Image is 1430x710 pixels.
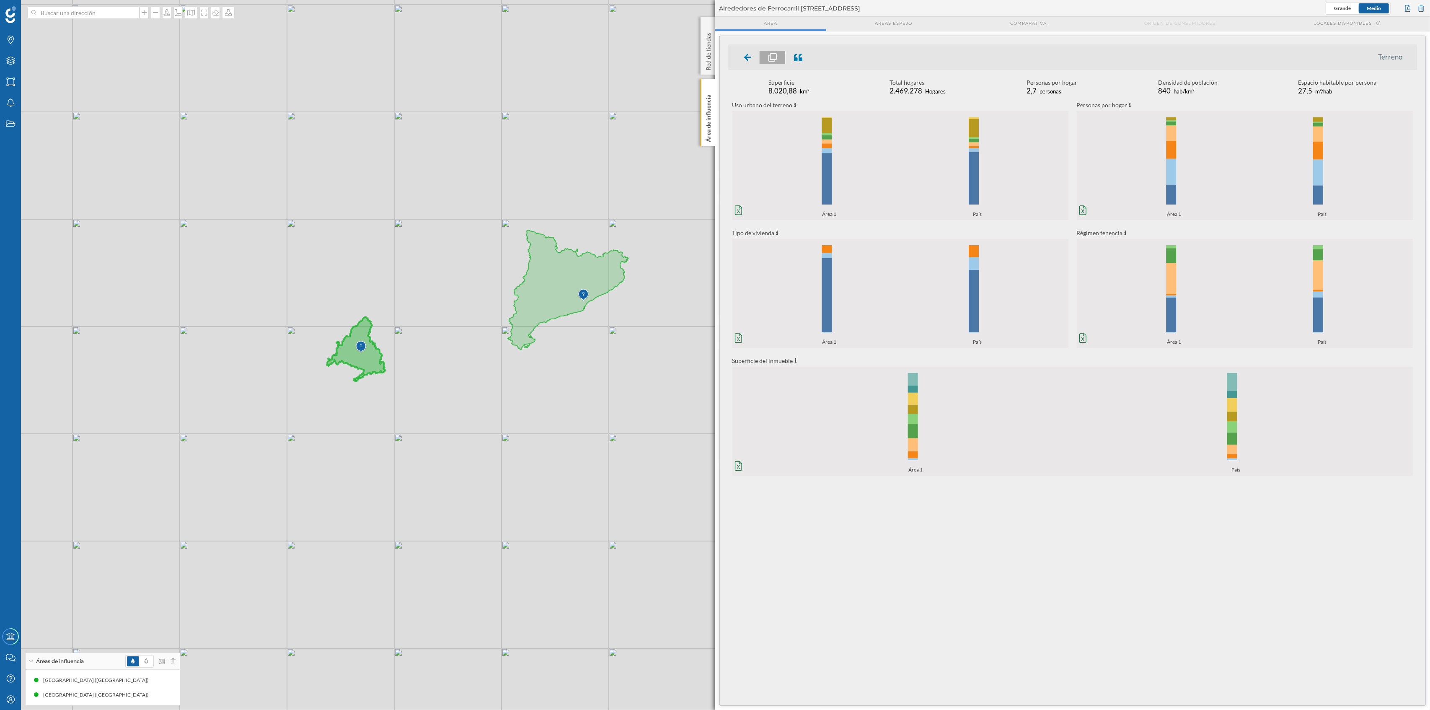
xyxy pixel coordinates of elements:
p: Área de influencia [704,91,712,142]
span: Soporte [17,6,47,13]
li: Terreno [1378,53,1411,61]
span: Origen de consumidores [1144,20,1215,26]
p: Red de tiendas [704,29,712,70]
span: Medio [1367,5,1381,11]
span: Alrededores de Ferrocarril [STREET_ADDRESS] [719,4,861,13]
span: 8.020,88 [768,86,797,95]
span: País [973,210,985,220]
span: personas [1040,88,1061,95]
span: km² [800,88,809,95]
span: 2.469.278 [890,86,923,95]
div: Densidad de población [1158,78,1218,87]
span: Área 1 [822,210,839,220]
img: Marker [356,339,366,355]
div: Superficie [768,78,809,87]
span: Comparativa [1010,20,1047,26]
div: [GEOGRAPHIC_DATA] ([GEOGRAPHIC_DATA]) [43,691,153,699]
span: País [973,338,985,348]
span: 840 [1158,86,1171,95]
div: Espacio habitable por persona [1298,78,1377,87]
div: [GEOGRAPHIC_DATA] ([GEOGRAPHIC_DATA]) [43,676,153,684]
span: País [1231,466,1243,476]
span: Área 1 [1167,210,1184,220]
img: Geoblink Logo [5,6,16,23]
span: Area [764,20,777,26]
span: hab/km² [1174,88,1194,95]
span: Hogares [926,88,946,95]
span: 27,5 [1298,86,1313,95]
p: Personas por hogar [1077,101,1413,109]
span: Área 1 [822,338,839,348]
p: Superficie del inmueble [732,356,1413,365]
p: Régimen tenencia [1077,228,1413,237]
span: 2,7 [1027,86,1037,95]
img: Marker [578,287,589,303]
p: Uso urbano del terreno [732,101,1068,109]
span: Área 1 [908,466,925,476]
div: Total hogares [890,78,946,87]
p: Tipo de vivienda [732,228,1068,237]
span: País [1318,338,1329,348]
span: Área 1 [1167,338,1184,348]
span: Grande [1334,5,1351,11]
span: m²/hab [1316,88,1333,95]
div: Personas por hogar [1027,78,1077,87]
span: País [1318,210,1329,220]
span: Áreas espejo [875,20,913,26]
span: Locales disponibles [1314,20,1372,26]
span: Áreas de influencia [36,658,84,665]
